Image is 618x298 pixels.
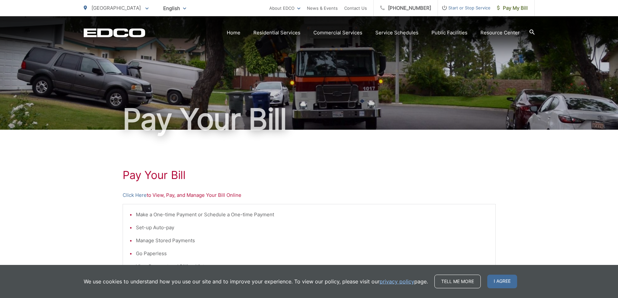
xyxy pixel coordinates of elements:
[91,5,141,11] span: [GEOGRAPHIC_DATA]
[136,224,489,232] li: Set-up Auto-pay
[84,278,428,285] p: We use cookies to understand how you use our site and to improve your experience. To view our pol...
[375,29,418,37] a: Service Schedules
[431,29,467,37] a: Public Facilities
[307,4,338,12] a: News & Events
[123,191,147,199] a: Click Here
[497,4,528,12] span: Pay My Bill
[136,263,489,270] li: View Payment and Billing History
[158,3,191,14] span: English
[123,169,496,182] h1: Pay Your Bill
[380,278,414,285] a: privacy policy
[313,29,362,37] a: Commercial Services
[136,237,489,244] li: Manage Stored Payments
[269,4,300,12] a: About EDCO
[344,4,367,12] a: Contact Us
[253,29,300,37] a: Residential Services
[227,29,240,37] a: Home
[434,275,481,288] a: Tell me more
[487,275,517,288] span: I agree
[136,211,489,219] li: Make a One-time Payment or Schedule a One-time Payment
[136,250,489,257] li: Go Paperless
[84,103,535,136] h1: Pay Your Bill
[480,29,520,37] a: Resource Center
[84,28,145,37] a: EDCD logo. Return to the homepage.
[123,191,496,199] p: to View, Pay, and Manage Your Bill Online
